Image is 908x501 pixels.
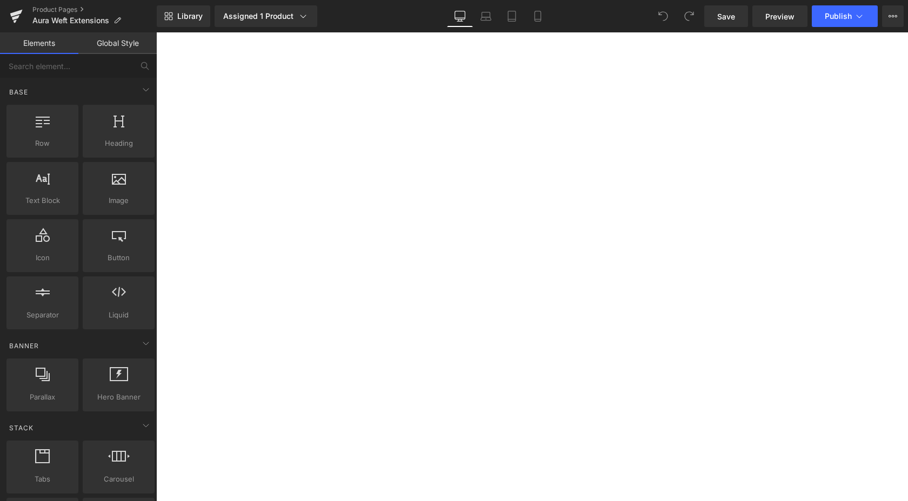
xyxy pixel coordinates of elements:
span: Base [8,87,29,97]
a: New Library [157,5,210,27]
button: Publish [812,5,878,27]
span: Stack [8,423,35,433]
span: Preview [765,11,794,22]
span: Hero Banner [86,391,151,403]
a: Preview [752,5,807,27]
a: Desktop [447,5,473,27]
span: Image [86,195,151,206]
span: Library [177,11,203,21]
span: Tabs [10,473,75,485]
span: Save [717,11,735,22]
a: Tablet [499,5,525,27]
span: Aura Weft Extensions [32,16,109,25]
a: Product Pages [32,5,157,14]
div: Assigned 1 Product [223,11,309,22]
span: Banner [8,341,40,351]
a: Mobile [525,5,551,27]
span: Row [10,138,75,149]
a: Laptop [473,5,499,27]
span: Icon [10,252,75,263]
button: Redo [678,5,700,27]
a: Global Style [78,32,157,54]
button: Undo [652,5,674,27]
span: Liquid [86,309,151,321]
span: Heading [86,138,151,149]
span: Separator [10,309,75,321]
button: More [882,5,904,27]
span: Carousel [86,473,151,485]
span: Text Block [10,195,75,206]
span: Publish [825,12,852,21]
span: Parallax [10,391,75,403]
span: Button [86,252,151,263]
